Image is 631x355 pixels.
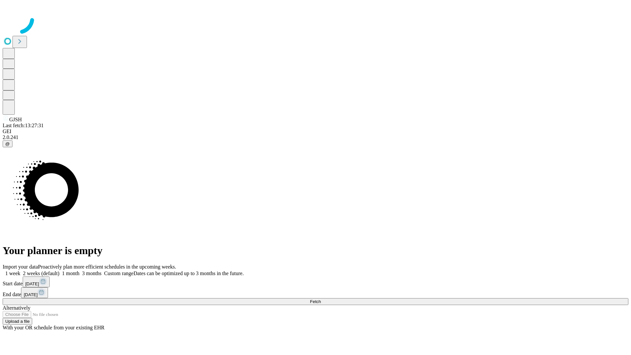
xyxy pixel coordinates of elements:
[82,271,102,276] span: 3 months
[24,292,37,297] span: [DATE]
[25,281,39,286] span: [DATE]
[62,271,80,276] span: 1 month
[3,140,12,147] button: @
[38,264,176,270] span: Proactively plan more efficient schedules in the upcoming weeks.
[21,287,48,298] button: [DATE]
[104,271,133,276] span: Custom range
[23,271,59,276] span: 2 weeks (default)
[5,141,10,146] span: @
[3,264,38,270] span: Import your data
[5,271,20,276] span: 1 week
[3,318,32,325] button: Upload a file
[3,325,105,330] span: With your OR schedule from your existing EHR
[3,276,628,287] div: Start date
[9,117,22,122] span: GJSH
[3,134,628,140] div: 2.0.241
[3,305,30,311] span: Alternatively
[23,276,50,287] button: [DATE]
[3,287,628,298] div: End date
[133,271,244,276] span: Dates can be optimized up to 3 months in the future.
[3,245,628,257] h1: Your planner is empty
[3,298,628,305] button: Fetch
[3,129,628,134] div: GEI
[3,123,44,128] span: Last fetch: 13:27:31
[310,299,321,304] span: Fetch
